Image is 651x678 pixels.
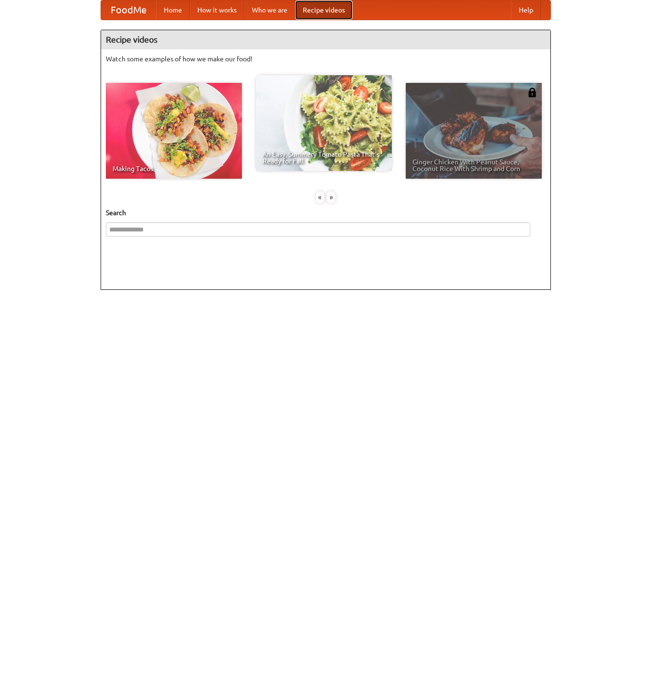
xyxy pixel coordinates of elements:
a: How it works [190,0,244,20]
img: 483408.png [527,88,537,97]
a: FoodMe [101,0,156,20]
h4: Recipe videos [101,30,550,49]
h5: Search [106,208,546,218]
a: Help [511,0,541,20]
p: Watch some examples of how we make our food! [106,54,546,64]
a: Home [156,0,190,20]
a: Who we are [244,0,295,20]
div: « [316,191,324,203]
div: » [327,191,335,203]
a: An Easy, Summery Tomato Pasta That's Ready for Fall [256,75,392,171]
a: Making Tacos [106,83,242,179]
a: Recipe videos [295,0,353,20]
span: Making Tacos [113,165,235,172]
span: An Easy, Summery Tomato Pasta That's Ready for Fall [263,151,385,164]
